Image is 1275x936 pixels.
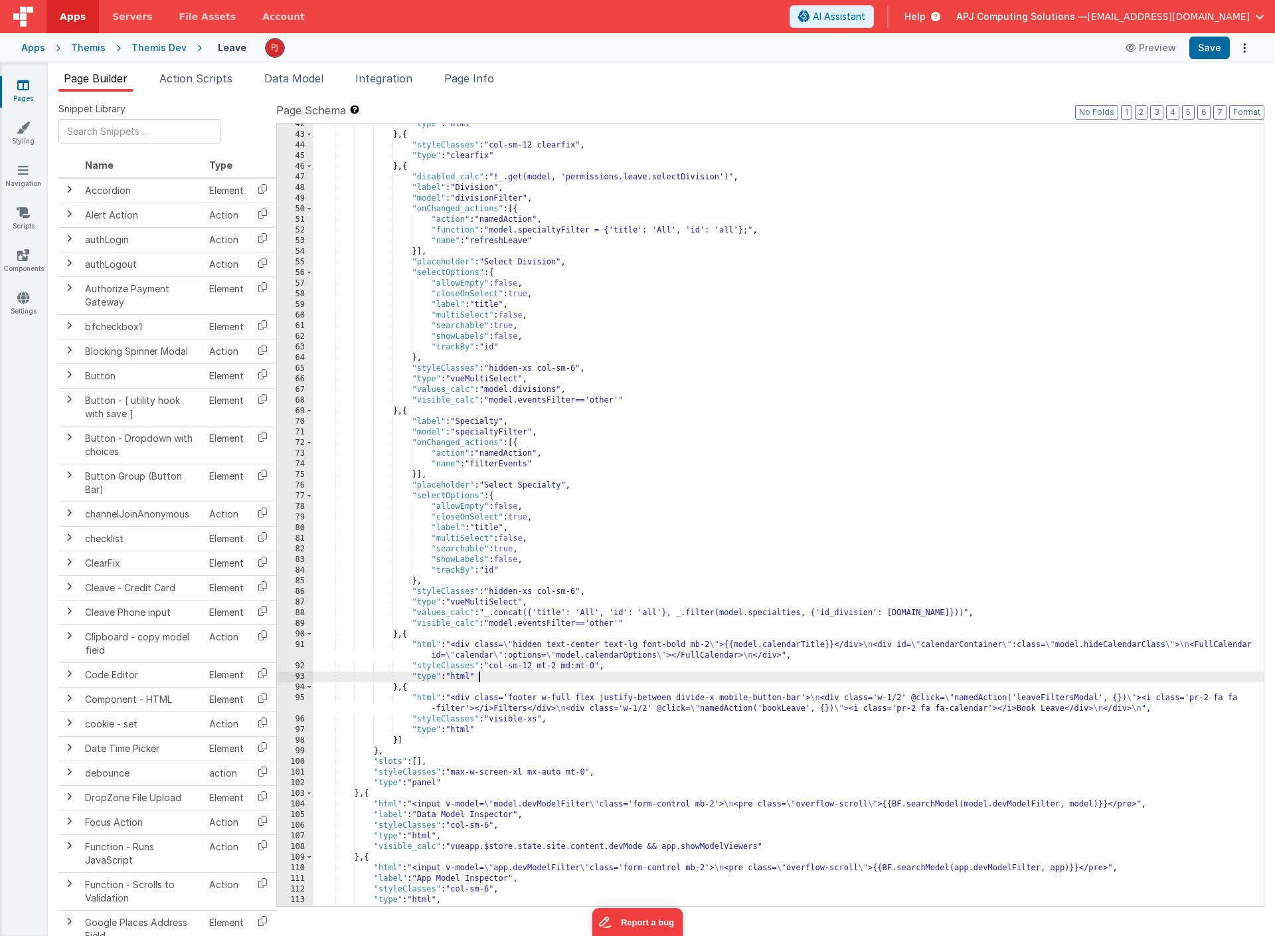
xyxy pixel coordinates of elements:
[277,321,313,331] div: 61
[204,687,249,711] td: Element
[277,448,313,459] div: 73
[112,10,152,23] span: Servers
[204,339,249,363] td: Action
[80,810,204,834] td: Focus Action
[80,785,204,810] td: DropZone File Upload
[80,872,204,910] td: Function - Scrolls to Validation
[204,711,249,736] td: Action
[1121,105,1132,120] button: 1
[277,608,313,618] div: 88
[264,72,323,85] span: Data Model
[1189,37,1230,59] button: Save
[1213,105,1227,120] button: 7
[277,130,313,140] div: 43
[277,576,313,587] div: 85
[277,895,313,905] div: 113
[277,300,313,310] div: 59
[71,41,106,54] div: Themis
[1197,105,1211,120] button: 6
[277,342,313,353] div: 63
[204,761,249,785] td: action
[277,863,313,874] div: 110
[80,388,204,426] td: Button - [ utility hook with save ]
[277,183,313,193] div: 48
[277,905,313,916] div: 114
[277,842,313,852] div: 108
[204,600,249,624] td: Element
[80,526,204,551] td: checklist
[277,470,313,480] div: 75
[80,662,204,687] td: Code Editor
[277,778,313,789] div: 102
[277,820,313,831] div: 106
[277,831,313,842] div: 107
[277,438,313,448] div: 72
[277,257,313,268] div: 55
[277,427,313,438] div: 71
[80,687,204,711] td: Component - HTML
[1118,37,1184,58] button: Preview
[277,640,313,661] div: 91
[159,72,232,85] span: Action Scripts
[277,236,313,246] div: 53
[277,597,313,608] div: 87
[131,41,187,54] div: Themis Dev
[277,480,313,491] div: 76
[956,10,1087,23] span: APJ Computing Solutions —
[204,662,249,687] td: Element
[80,834,204,872] td: Function - Runs JavaScript
[277,353,313,363] div: 64
[277,533,313,544] div: 81
[179,10,236,23] span: File Assets
[277,417,313,427] div: 70
[277,544,313,555] div: 82
[204,252,249,276] td: Action
[85,159,114,171] span: Name
[277,852,313,863] div: 109
[204,426,249,464] td: Element
[277,161,313,172] div: 46
[277,268,313,278] div: 56
[277,565,313,576] div: 84
[444,72,494,85] span: Page Info
[277,523,313,533] div: 80
[1229,105,1264,120] button: Format
[277,789,313,799] div: 103
[204,872,249,910] td: Action
[80,464,204,502] td: Button Group (Button Bar)
[1075,105,1118,120] button: No Folds
[277,735,313,746] div: 98
[204,624,249,662] td: Action
[277,246,313,257] div: 54
[277,215,313,225] div: 51
[277,661,313,672] div: 92
[813,10,865,23] span: AI Assistant
[204,227,249,252] td: Action
[64,72,127,85] span: Page Builder
[80,736,204,761] td: Date Time Picker
[80,502,204,526] td: channelJoinAnonymous
[277,757,313,767] div: 100
[592,908,683,936] iframe: Marker.io feedback button
[277,587,313,597] div: 86
[790,5,874,28] button: AI Assistant
[80,761,204,785] td: debounce
[355,72,412,85] span: Integration
[277,767,313,778] div: 101
[1235,39,1254,57] button: Options
[80,276,204,314] td: Authorize Payment Gateway
[204,314,249,339] td: Element
[277,385,313,395] div: 67
[277,119,313,130] div: 42
[1135,105,1147,120] button: 2
[277,714,313,725] div: 96
[277,682,313,693] div: 94
[80,600,204,624] td: Cleave Phone input
[277,278,313,289] div: 57
[276,102,346,118] span: Page Schema
[204,551,249,575] td: Element
[956,10,1264,23] button: APJ Computing Solutions — [EMAIL_ADDRESS][DOMAIN_NAME]
[277,193,313,204] div: 49
[277,459,313,470] div: 74
[277,395,313,406] div: 68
